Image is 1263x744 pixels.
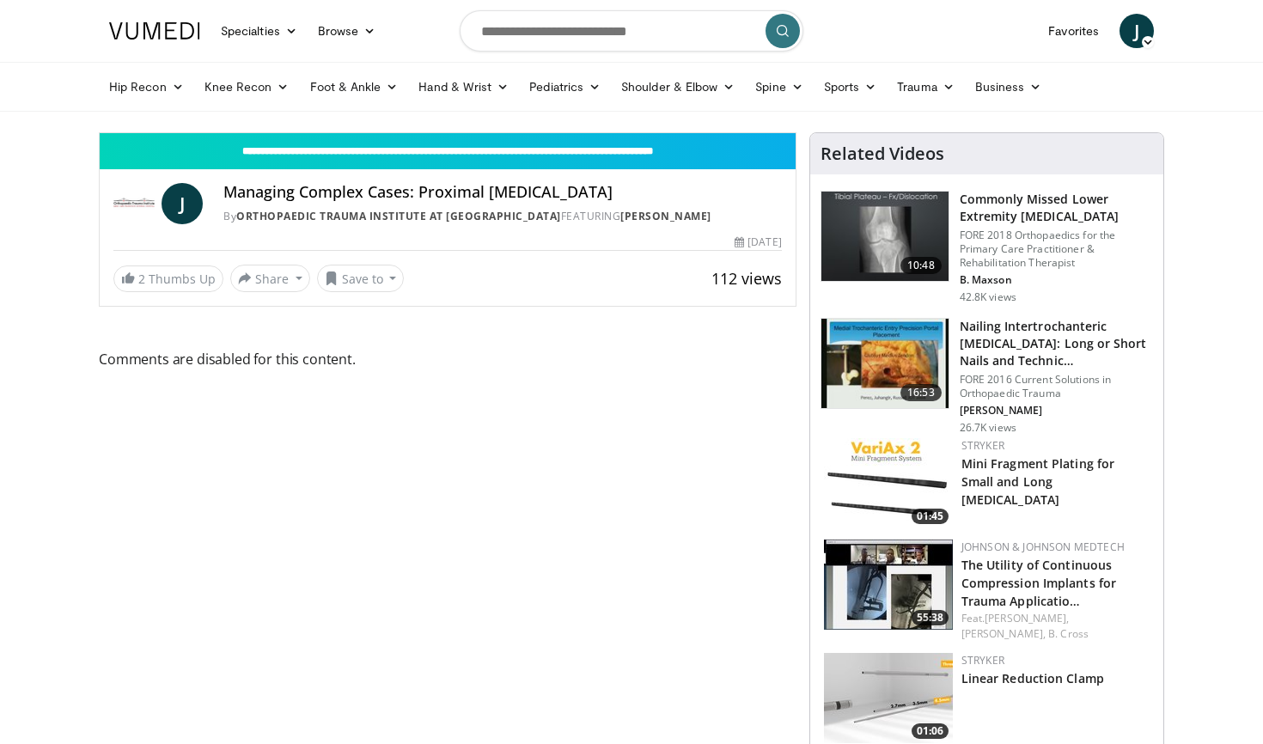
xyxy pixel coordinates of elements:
img: 3d67d1bf-bbcf-4214-a5ee-979f525a16cd.150x105_q85_crop-smart_upscale.jpg [821,319,949,408]
span: 01:45 [912,509,949,524]
input: Search topics, interventions [460,10,803,52]
h3: Nailing Intertrochanteric [MEDICAL_DATA]: Long or Short Nails and Technic… [960,318,1153,369]
span: 112 views [711,268,782,289]
a: Orthopaedic Trauma Institute at [GEOGRAPHIC_DATA] [236,209,561,223]
p: 26.7K views [960,421,1016,435]
img: b37175e7-6a0c-4ed3-b9ce-2cebafe6c791.150x105_q85_crop-smart_upscale.jpg [824,438,953,528]
a: [PERSON_NAME] [620,209,711,223]
a: 01:06 [824,653,953,743]
a: Pediatrics [519,70,611,104]
a: Linear Reduction Clamp [961,670,1104,686]
a: [PERSON_NAME], [985,611,1069,625]
a: Knee Recon [194,70,300,104]
div: [DATE] [735,235,781,250]
a: 10:48 Commonly Missed Lower Extremity [MEDICAL_DATA] FORE 2018 Orthopaedics for the Primary Care ... [821,191,1153,304]
a: Foot & Ankle [300,70,409,104]
span: 2 [138,271,145,287]
span: 01:06 [912,723,949,739]
h4: Related Videos [821,143,944,164]
button: Save to [317,265,405,292]
a: Sports [814,70,888,104]
a: 55:38 [824,540,953,630]
a: Hand & Wrist [408,70,519,104]
a: Browse [308,14,387,48]
img: Orthopaedic Trauma Institute at UCSF [113,183,155,224]
p: [PERSON_NAME] [960,404,1153,418]
a: Trauma [887,70,965,104]
a: Mini Fragment Plating for Small and Long [MEDICAL_DATA] [961,455,1115,508]
a: Stryker [961,438,1004,453]
div: By FEATURING [223,209,782,224]
h4: Managing Complex Cases: Proximal [MEDICAL_DATA] [223,183,782,202]
span: Comments are disabled for this content. [99,348,796,370]
a: [PERSON_NAME], [961,626,1046,641]
a: J [1120,14,1154,48]
img: 4aa379b6-386c-4fb5-93ee-de5617843a87.150x105_q85_crop-smart_upscale.jpg [821,192,949,281]
p: B. Maxson [960,273,1153,287]
a: The Utility of Continuous Compression Implants for Trauma Applicatio… [961,557,1116,609]
h3: Commonly Missed Lower Extremity [MEDICAL_DATA] [960,191,1153,225]
div: Feat. [961,611,1150,642]
a: Johnson & Johnson MedTech [961,540,1125,554]
a: 01:45 [824,438,953,528]
a: Stryker [961,653,1004,668]
span: 16:53 [900,384,942,401]
a: 16:53 Nailing Intertrochanteric [MEDICAL_DATA]: Long or Short Nails and Technic… FORE 2016 Curren... [821,318,1153,435]
a: Favorites [1038,14,1109,48]
p: FORE 2018 Orthopaedics for the Primary Care Practitioner & Rehabilitation Therapist [960,229,1153,270]
a: Business [965,70,1052,104]
span: 55:38 [912,610,949,625]
a: J [162,183,203,224]
p: 42.8K views [960,290,1016,304]
p: FORE 2016 Current Solutions in Orthopaedic Trauma [960,373,1153,400]
button: Share [230,265,310,292]
img: VuMedi Logo [109,22,200,40]
span: 10:48 [900,257,942,274]
a: Specialties [210,14,308,48]
a: 2 Thumbs Up [113,265,223,292]
a: Shoulder & Elbow [611,70,745,104]
img: 76b63d3c-fee4-45c8-83d0-53fa4409adde.150x105_q85_crop-smart_upscale.jpg [824,653,953,743]
a: B. Cross [1048,626,1089,641]
img: 05424410-063a-466e-aef3-b135df8d3cb3.150x105_q85_crop-smart_upscale.jpg [824,540,953,630]
a: Hip Recon [99,70,194,104]
a: Spine [745,70,813,104]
